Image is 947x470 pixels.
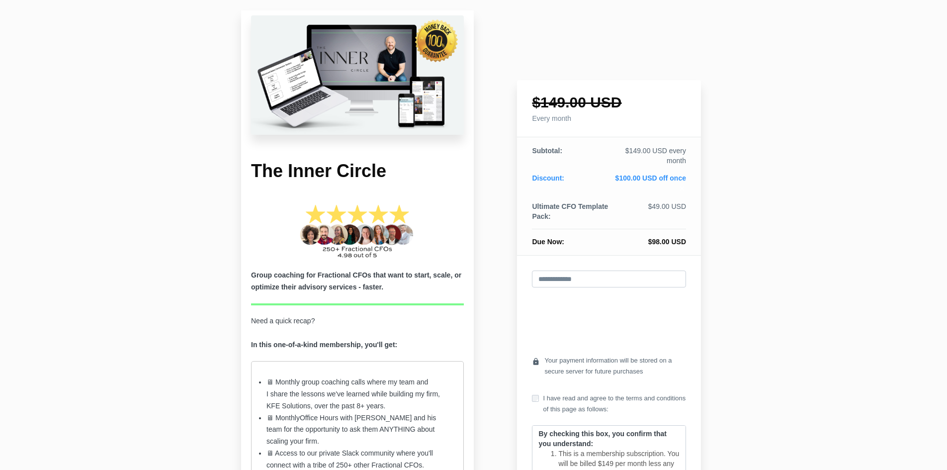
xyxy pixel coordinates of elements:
[614,146,686,173] td: $149.00 USD every month
[532,115,686,122] h4: Every month
[532,201,614,229] th: Ultimate CFO Template Pack:
[532,229,614,247] th: Due Now:
[251,341,397,349] strong: In this one-of-a-kind membership, you'll get:
[266,425,435,445] span: for the opportunity to ask them ANYTHING about scaling your firm.
[532,173,614,201] th: Discount:
[266,412,448,448] li: Office Hours with [PERSON_NAME] and his team
[532,393,686,415] label: I have read and agree to the terms and conditions of this page as follows:
[614,201,686,229] td: $49.00 USD
[530,295,688,347] iframe: Secure payment input frame
[544,355,686,377] span: Your payment information will be stored on a secure server for future purchases
[296,203,418,260] img: 255aca1-b627-60d4-603f-455d825e316_275_CFO_Academy_Graduates-2.png
[251,315,464,351] p: Need a quick recap?
[251,271,461,291] b: Group coaching for Fractional CFOs that want to start, scale, or optimize their advisory services...
[266,414,300,422] span: 🖥 Monthly
[532,95,686,110] h1: $149.00 USD
[532,395,539,402] input: I have read and agree to the terms and conditions of this page as follows:
[532,147,562,155] span: Subtotal:
[615,174,686,182] span: $100.00 USD off once
[532,355,540,369] i: lock
[538,430,666,448] strong: By checking this box, you confirm that you understand:
[251,15,464,135] img: 316dde-5878-b8a3-b08e-66eed48a68_Untitled_design-12.png
[266,376,448,412] li: 🖥 Monthly group coaching calls where my team and I share the lessons we've learned while building...
[648,238,686,246] span: $98.00 USD
[675,184,686,195] a: close
[678,184,686,192] i: close
[251,160,464,183] h1: The Inner Circle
